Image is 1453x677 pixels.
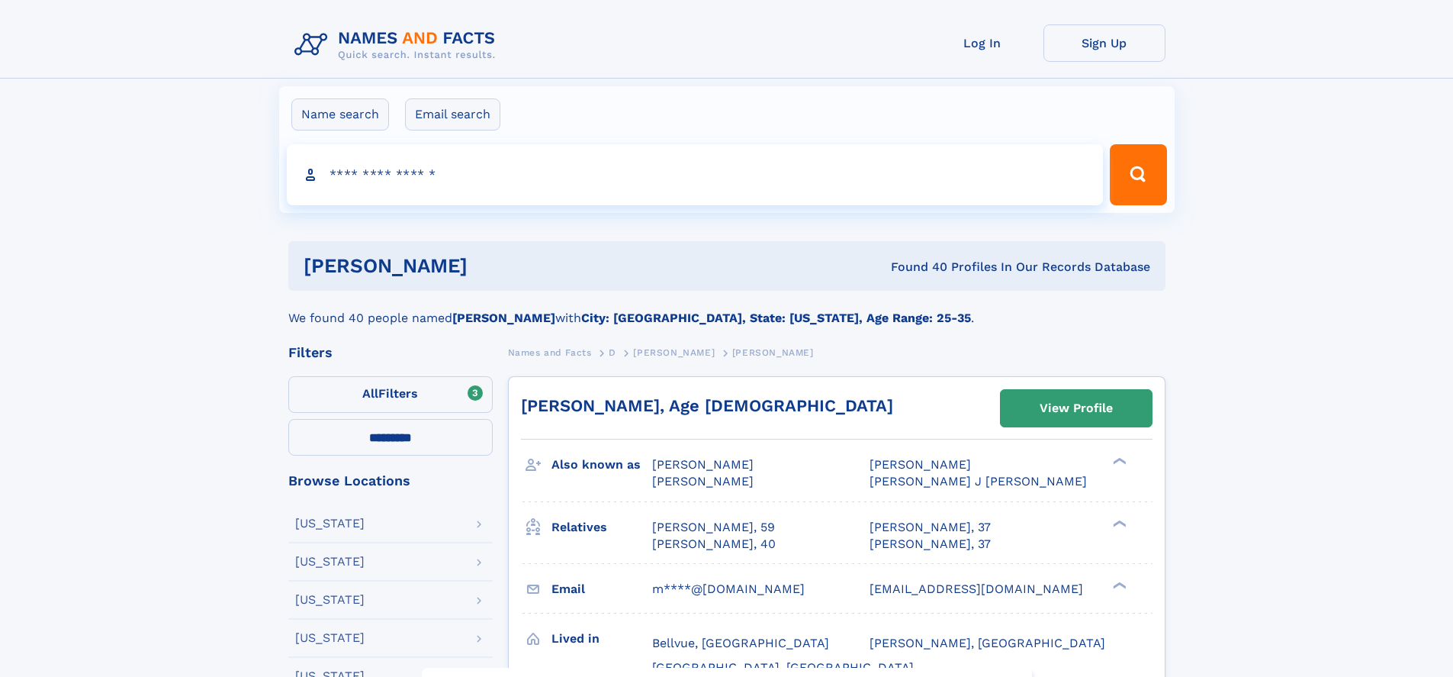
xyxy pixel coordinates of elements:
[652,636,829,650] span: Bellvue, [GEOGRAPHIC_DATA]
[288,474,493,488] div: Browse Locations
[288,346,493,359] div: Filters
[870,536,991,553] a: [PERSON_NAME], 37
[732,347,814,358] span: [PERSON_NAME]
[551,514,652,540] h3: Relatives
[288,24,508,66] img: Logo Names and Facts
[288,376,493,413] label: Filters
[551,626,652,652] h3: Lived in
[870,582,1083,596] span: [EMAIL_ADDRESS][DOMAIN_NAME]
[609,347,616,358] span: D
[1110,144,1166,205] button: Search Button
[870,519,991,536] a: [PERSON_NAME], 37
[1109,456,1127,466] div: ❯
[362,386,378,401] span: All
[652,457,754,472] span: [PERSON_NAME]
[551,576,652,602] h3: Email
[508,343,592,362] a: Names and Facts
[652,536,776,553] a: [PERSON_NAME], 40
[870,457,971,472] span: [PERSON_NAME]
[679,259,1150,276] div: Found 40 Profiles In Our Records Database
[405,98,500,131] label: Email search
[295,594,365,606] div: [US_STATE]
[1040,391,1113,426] div: View Profile
[295,517,365,530] div: [US_STATE]
[291,98,389,131] label: Name search
[1109,518,1127,528] div: ❯
[921,24,1043,62] a: Log In
[633,343,715,362] a: [PERSON_NAME]
[1001,390,1152,427] a: View Profile
[581,311,971,325] b: City: [GEOGRAPHIC_DATA], State: [US_STATE], Age Range: 25-35
[521,396,893,415] a: [PERSON_NAME], Age [DEMOGRAPHIC_DATA]
[652,474,754,488] span: [PERSON_NAME]
[652,660,914,675] span: [GEOGRAPHIC_DATA], [GEOGRAPHIC_DATA]
[633,347,715,358] span: [PERSON_NAME]
[609,343,616,362] a: D
[870,474,1087,488] span: [PERSON_NAME] J [PERSON_NAME]
[295,556,365,568] div: [US_STATE]
[652,519,775,536] a: [PERSON_NAME], 59
[288,291,1165,327] div: We found 40 people named with .
[452,311,555,325] b: [PERSON_NAME]
[287,144,1104,205] input: search input
[1043,24,1165,62] a: Sign Up
[870,636,1105,650] span: [PERSON_NAME], [GEOGRAPHIC_DATA]
[295,632,365,644] div: [US_STATE]
[1109,580,1127,590] div: ❯
[304,256,680,276] h1: [PERSON_NAME]
[551,452,652,478] h3: Also known as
